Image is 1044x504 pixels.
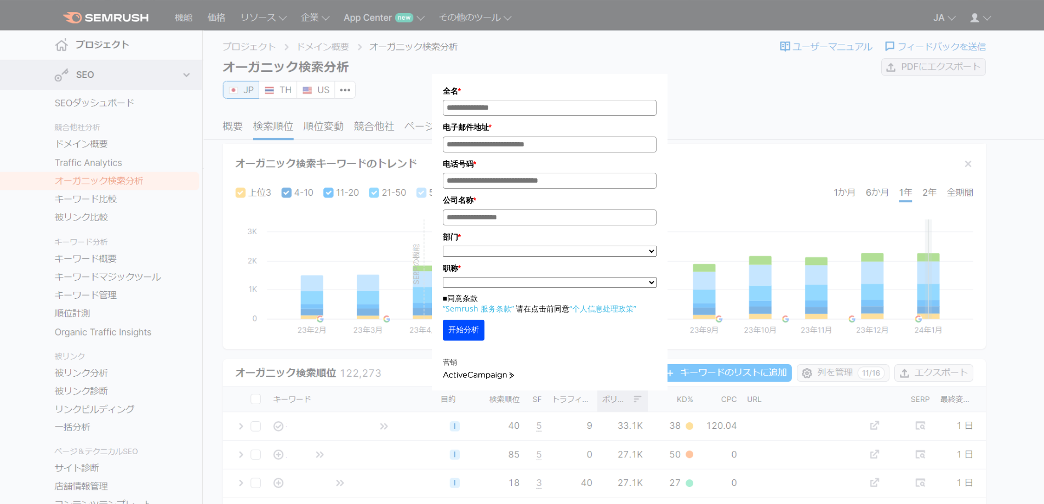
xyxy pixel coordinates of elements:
button: 开始分析 [443,320,484,341]
font: 全名 [443,87,458,95]
a: “Semrush 服务条款” [443,303,514,314]
font: ■同意条款 [443,293,478,303]
font: 公司名称 [443,196,473,205]
font: 营销 [443,358,457,367]
font: 职称 [443,264,458,273]
font: 请在点击前同意 [516,303,569,314]
font: 开始分析 [448,325,479,334]
font: 电子邮件地址 [443,123,489,132]
a: “个人信息处理政策” [569,303,636,314]
font: 部门 [443,233,458,241]
font: 电话号码 [443,160,473,168]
